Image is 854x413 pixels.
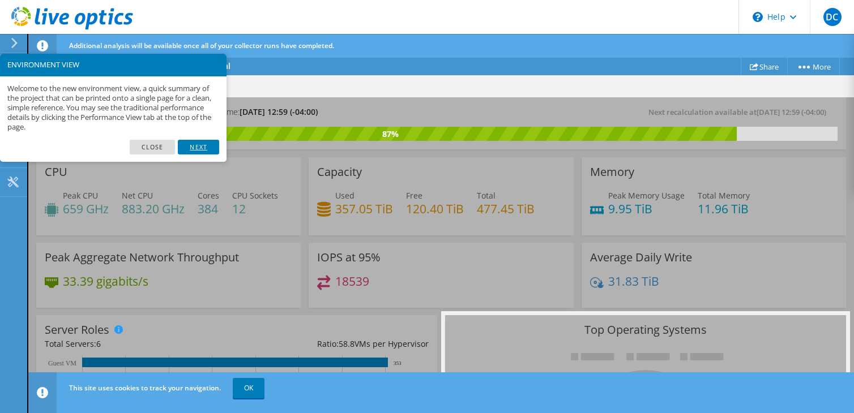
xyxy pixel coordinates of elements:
p: Welcome to the new environment view, a quick summary of the project that can be printed onto a si... [7,84,219,132]
a: More [787,58,840,75]
a: Share [741,58,788,75]
div: 87% [45,128,737,140]
span: DC [823,8,842,26]
a: Close [130,140,176,154]
svg: \n [753,12,763,22]
span: Additional analysis will be available once all of your collector runs have completed. [69,41,334,50]
a: Next [178,140,219,154]
h3: ENVIRONMENT VIEW [7,61,219,68]
a: OK [233,378,264,398]
span: This site uses cookies to track your navigation. [69,383,221,393]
